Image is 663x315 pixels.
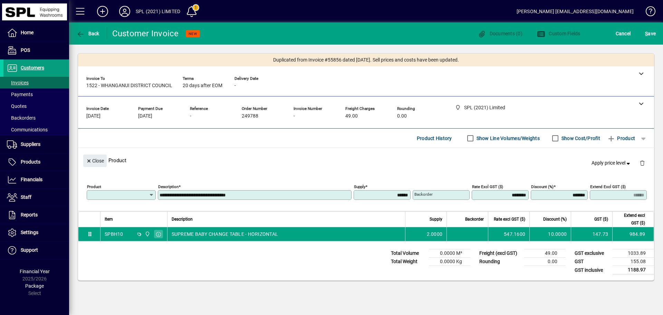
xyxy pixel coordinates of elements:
[21,230,38,235] span: Settings
[613,266,654,275] td: 1188.97
[21,247,38,253] span: Support
[7,115,36,121] span: Backorders
[613,249,654,258] td: 1033.89
[143,230,151,238] span: SPL (2021) Limited
[158,184,179,189] mat-label: Description
[614,27,633,40] button: Cancel
[86,113,100,119] span: [DATE]
[634,155,651,171] button: Delete
[190,113,191,119] span: -
[3,100,69,112] a: Quotes
[86,155,104,167] span: Close
[543,215,567,223] span: Discount (%)
[3,24,69,41] a: Home
[92,5,114,18] button: Add
[476,258,524,266] td: Rounding
[3,242,69,259] a: Support
[78,148,654,173] div: Product
[75,27,101,40] button: Back
[3,89,69,100] a: Payments
[643,27,657,40] button: Save
[21,177,42,182] span: Financials
[414,192,433,197] mat-label: Backorder
[529,227,571,241] td: 10.0000
[345,113,358,119] span: 49.00
[81,157,108,164] app-page-header-button: Close
[87,184,101,189] mat-label: Product
[21,194,31,200] span: Staff
[616,28,631,39] span: Cancel
[607,133,635,144] span: Product
[20,269,50,274] span: Financial Year
[594,215,608,223] span: GST ($)
[3,112,69,124] a: Backorders
[114,5,136,18] button: Profile
[112,28,179,39] div: Customer Invoice
[641,1,654,24] a: Knowledge Base
[83,155,107,167] button: Close
[590,184,626,189] mat-label: Extend excl GST ($)
[592,159,632,167] span: Apply price level
[21,212,38,217] span: Reports
[537,31,580,36] span: Custom Fields
[429,249,470,258] td: 0.0000 M³
[571,258,613,266] td: GST
[387,258,429,266] td: Total Weight
[535,27,582,40] button: Custom Fields
[234,83,236,89] span: -
[273,56,459,64] span: Duplicated from Invoice #55856 dated [DATE]. Sell prices and costs have been updated.
[138,113,152,119] span: [DATE]
[430,215,442,223] span: Supply
[414,132,455,145] button: Product History
[571,266,613,275] td: GST inclusive
[189,31,197,36] span: NEW
[612,227,654,241] td: 984.89
[478,31,522,36] span: Documents (0)
[634,160,651,166] app-page-header-button: Delete
[429,258,470,266] td: 0.0000 Kg
[172,231,278,238] span: SUPREME BABY CHANGE TABLE - HORIZONTAL
[105,215,113,223] span: Item
[645,31,648,36] span: S
[589,157,634,169] button: Apply price level
[21,159,40,165] span: Products
[3,206,69,224] a: Reports
[613,258,654,266] td: 155.08
[183,83,222,89] span: 20 days after EOM
[172,215,193,223] span: Description
[3,224,69,241] a: Settings
[517,6,634,17] div: [PERSON_NAME] [EMAIL_ADDRESS][DOMAIN_NAME]
[3,154,69,171] a: Products
[21,47,30,53] span: POS
[524,249,566,258] td: 49.00
[617,212,645,227] span: Extend excl GST ($)
[397,113,407,119] span: 0.00
[560,135,600,142] label: Show Cost/Profit
[472,184,503,189] mat-label: Rate excl GST ($)
[3,171,69,188] a: Financials
[86,83,172,89] span: 1522 - WHANGANUI DISTRICT COUNCIL
[242,113,258,119] span: 249788
[21,65,44,71] span: Customers
[105,231,123,238] div: SPBH10
[476,249,524,258] td: Freight (excl GST)
[3,77,69,89] a: Invoices
[531,184,554,189] mat-label: Discount (%)
[25,283,44,289] span: Package
[427,231,443,238] span: 2.0000
[475,135,540,142] label: Show Line Volumes/Weights
[294,113,295,119] span: -
[7,92,33,97] span: Payments
[76,31,99,36] span: Back
[3,189,69,206] a: Staff
[3,124,69,136] a: Communications
[387,249,429,258] td: Total Volume
[417,133,452,144] span: Product History
[571,227,612,241] td: 147.73
[476,27,524,40] button: Documents (0)
[7,127,48,132] span: Communications
[604,132,638,145] button: Product
[492,231,525,238] div: 547.1600
[136,6,180,17] div: SPL (2021) LIMITED
[571,249,613,258] td: GST exclusive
